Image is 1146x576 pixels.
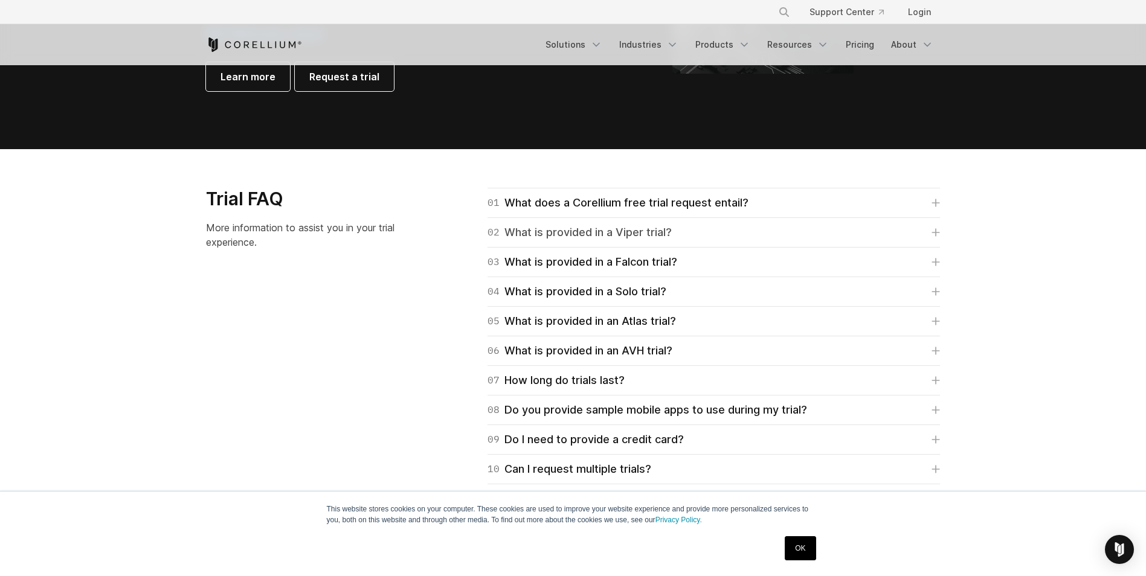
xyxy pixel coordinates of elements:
div: What is provided in a Viper trial? [488,224,672,241]
span: Request a trial [309,69,379,84]
span: 09 [488,431,500,448]
a: Learn more [206,62,290,91]
span: 07 [488,372,500,389]
a: 09Do I need to provide a credit card? [488,431,940,448]
div: What does a Corellium free trial request entail? [488,194,748,211]
a: Login [898,1,941,23]
div: Navigation Menu [764,1,941,23]
a: Industries [612,34,686,56]
div: What is provided in a Falcon trial? [488,254,677,270]
div: Do you provide sample mobile apps to use during my trial? [488,402,807,418]
a: 03What is provided in a Falcon trial? [488,254,940,270]
span: 05 [488,313,500,330]
div: What is provided in an Atlas trial? [488,313,676,330]
a: OK [785,536,816,560]
a: 07How long do trials last? [488,372,940,389]
a: Request a trial [295,62,394,91]
span: 04 [488,283,500,300]
button: Search [773,1,795,23]
a: Privacy Policy. [655,516,702,524]
span: 08 [488,402,500,418]
a: Solutions [538,34,610,56]
div: Navigation Menu [538,34,941,56]
span: 03 [488,254,500,270]
a: Support Center [800,1,893,23]
span: 02 [488,224,500,241]
a: 06What is provided in an AVH trial? [488,342,940,359]
a: 02What is provided in a Viper trial? [488,224,940,241]
a: Corellium Home [206,37,302,52]
a: 04What is provided in a Solo trial? [488,283,940,300]
a: 08Do you provide sample mobile apps to use during my trial? [488,402,940,418]
div: Do I need to provide a credit card? [488,431,684,448]
a: Products [688,34,758,56]
div: Can I request multiple trials? [488,461,651,478]
div: What is provided in an AVH trial? [488,342,672,359]
div: What is provided in a Solo trial? [488,283,666,300]
a: About [884,34,941,56]
p: More information to assist you in your trial experience. [206,220,418,249]
div: How long do trials last? [488,372,625,389]
div: Open Intercom Messenger [1105,535,1134,564]
a: 10Can I request multiple trials? [488,461,940,478]
p: This website stores cookies on your computer. These cookies are used to improve your website expe... [327,504,820,525]
h3: Trial FAQ [206,188,418,211]
a: 05What is provided in an Atlas trial? [488,313,940,330]
a: Pricing [839,34,881,56]
span: Learn more [221,69,275,84]
a: Resources [760,34,836,56]
span: 01 [488,194,500,211]
a: 01What does a Corellium free trial request entail? [488,194,940,211]
span: 06 [488,342,500,359]
span: 10 [488,461,500,478]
